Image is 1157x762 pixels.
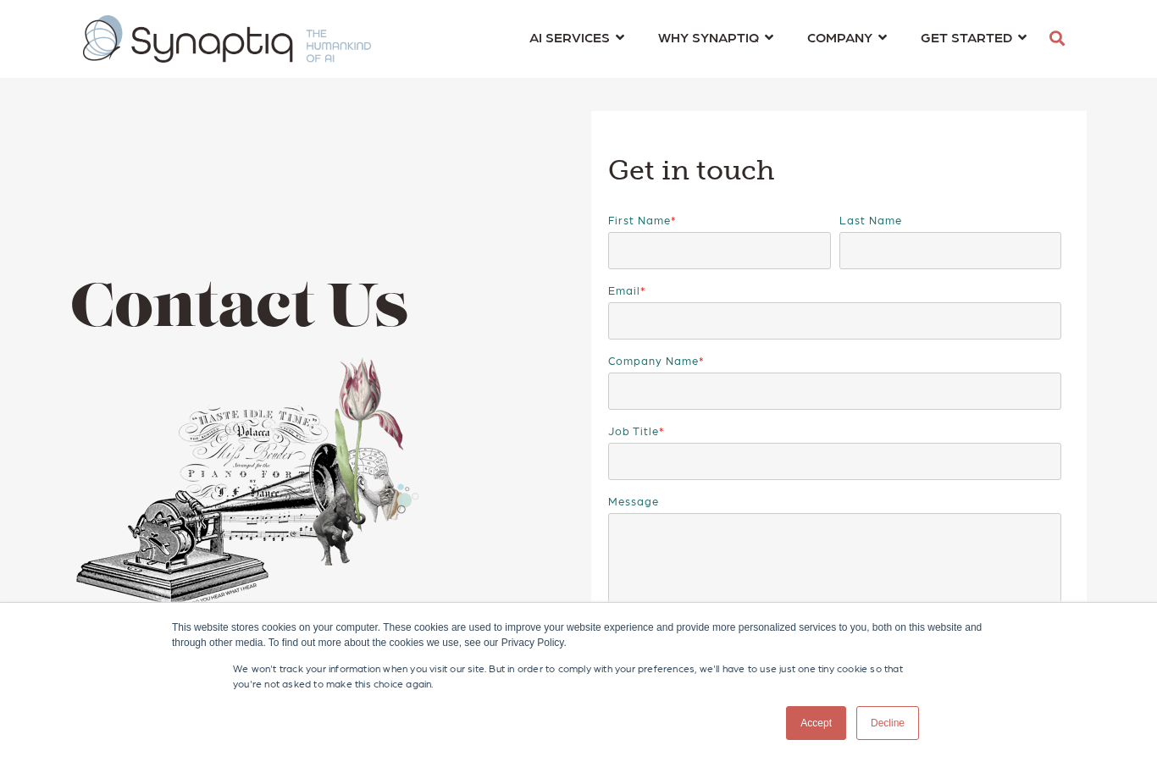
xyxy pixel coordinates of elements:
[856,706,919,740] a: Decline
[233,660,924,691] p: We won't track your information when you visit our site. But in order to comply with your prefere...
[70,278,566,345] h1: Contact Us
[807,25,872,48] span: COMPANY
[529,25,610,48] span: AI SERVICES
[70,352,422,612] img: Collage of phonograph, flowers, and elephant and a hand
[839,213,902,226] span: Last name
[608,284,640,296] span: Email
[608,424,659,437] span: Job Title
[786,706,846,740] a: Accept
[608,213,671,226] span: First name
[921,25,1012,48] span: GET STARTED
[658,21,773,52] a: WHY SYNAPTIQ
[529,21,624,52] a: AI SERVICES
[921,21,1027,52] a: GET STARTED
[83,15,371,63] img: synaptiq logo-1
[608,153,1070,189] h3: Get in touch
[608,494,659,507] span: Message
[172,620,985,650] div: This website stores cookies on your computer. These cookies are used to improve your website expe...
[658,25,759,48] span: WHY SYNAPTIQ
[512,8,1044,69] nav: menu
[807,21,887,52] a: COMPANY
[608,354,699,367] span: Company name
